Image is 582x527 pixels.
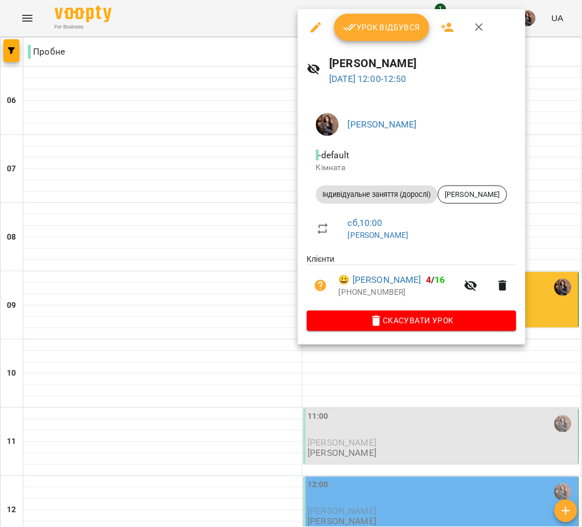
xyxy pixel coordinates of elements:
p: [PHONE_NUMBER] [339,287,457,298]
img: 6c17d95c07e6703404428ddbc75e5e60.jpg [316,113,339,136]
b: / [426,274,445,285]
span: Скасувати Урок [316,314,507,328]
span: Урок відбувся [343,20,421,34]
a: [PERSON_NAME] [348,119,417,130]
p: Кімната [316,162,507,174]
a: сб , 10:00 [348,217,383,228]
span: - default [316,150,352,160]
button: Урок відбувся [334,14,430,41]
a: [DATE] 12:00-12:50 [330,73,407,84]
a: 😀 [PERSON_NAME] [339,273,421,287]
span: Індивідуальне заняття (дорослі) [316,190,438,200]
ul: Клієнти [307,253,517,310]
span: 16 [435,274,445,285]
button: Візит ще не сплачено. Додати оплату? [307,272,334,299]
h6: [PERSON_NAME] [330,55,517,72]
a: [PERSON_NAME] [348,230,409,240]
button: Скасувати Урок [307,311,517,331]
span: 4 [426,274,431,285]
div: [PERSON_NAME] [438,186,507,204]
span: [PERSON_NAME] [438,190,507,200]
